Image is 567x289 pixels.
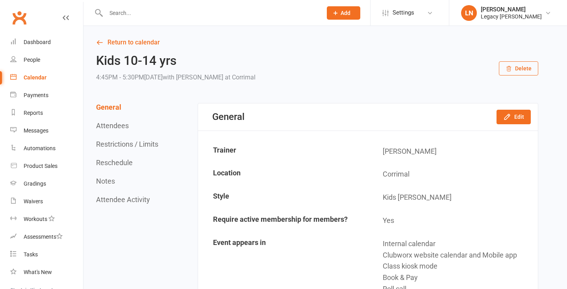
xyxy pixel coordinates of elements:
div: Legacy [PERSON_NAME] [481,13,542,20]
div: Calendar [24,74,46,81]
td: Trainer [199,140,368,163]
button: Add [327,6,360,20]
button: Attendees [96,121,129,130]
a: Assessments [10,228,83,246]
button: Restrictions / Limits [96,140,158,148]
td: Yes [369,210,537,232]
span: with [PERSON_NAME] [163,74,223,81]
h2: Kids 10-14 yrs [96,54,256,68]
span: Settings [393,4,414,22]
td: Location [199,163,368,186]
button: Notes [96,177,115,185]
a: Workouts [10,210,83,228]
a: People [10,51,83,69]
button: Delete [499,61,538,75]
td: Kids [PERSON_NAME] [369,186,537,209]
a: Calendar [10,69,83,87]
td: Style [199,186,368,209]
a: Product Sales [10,157,83,175]
div: Assessments [24,234,63,240]
div: Internal calendar [383,238,532,250]
div: Class kiosk mode [383,261,532,272]
div: General [212,111,245,122]
td: Corrimal [369,163,537,186]
div: Product Sales [24,163,57,169]
a: Payments [10,87,83,104]
td: Require active membership for members? [199,210,368,232]
div: Messages [24,127,48,134]
div: What's New [24,269,52,275]
a: Reports [10,104,83,122]
a: Gradings [10,175,83,193]
a: Messages [10,122,83,140]
div: [PERSON_NAME] [481,6,542,13]
button: General [96,103,121,111]
div: Dashboard [24,39,51,45]
a: Return to calendar [96,37,538,48]
div: 4:45PM - 5:30PM[DATE] [96,72,256,83]
a: What's New [10,263,83,281]
span: Add [341,10,350,16]
div: Payments [24,92,48,98]
a: Dashboard [10,33,83,51]
div: People [24,57,40,63]
div: LN [461,5,477,21]
input: Search... [104,7,317,18]
div: Tasks [24,251,38,258]
a: Tasks [10,246,83,263]
div: Reports [24,110,43,116]
button: Attendee Activity [96,195,150,204]
a: Clubworx [9,8,29,28]
div: Gradings [24,180,46,187]
span: at Corrimal [225,74,256,81]
div: Waivers [24,198,43,204]
a: Waivers [10,193,83,210]
td: [PERSON_NAME] [369,140,537,163]
button: Edit [497,110,531,124]
div: Book & Pay [383,272,532,283]
a: Automations [10,140,83,157]
div: Clubworx website calendar and Mobile app [383,250,532,261]
div: Automations [24,145,56,151]
div: Workouts [24,216,47,222]
button: Reschedule [96,158,133,167]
